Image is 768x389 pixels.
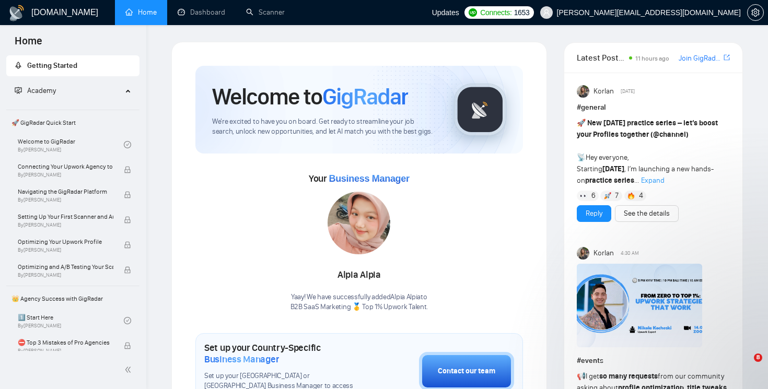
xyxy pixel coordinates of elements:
[577,119,586,127] span: 🚀
[15,87,22,94] span: fund-projection-screen
[246,8,285,17] a: searchScanner
[15,62,22,69] span: rocket
[594,247,614,259] span: Korlan
[747,8,764,17] a: setting
[724,53,730,62] span: export
[204,342,367,365] h1: Set up your Country-Specific
[577,51,626,64] span: Latest Posts from the GigRadar Community
[18,337,113,348] span: ⛔ Top 3 Mistakes of Pro Agencies
[27,86,56,95] span: Academy
[747,4,764,21] button: setting
[322,82,408,111] span: GigRadar
[599,372,658,381] strong: so many requests
[594,86,614,97] span: Korlan
[543,9,550,16] span: user
[585,176,634,185] strong: practice series
[125,8,157,17] a: homeHome
[732,353,758,379] iframe: Intercom live chat
[454,84,506,136] img: gigradar-logo.png
[577,372,586,381] span: 📢
[615,191,619,201] span: 7
[577,247,589,260] img: Korlan
[309,173,410,184] span: Your
[124,266,131,274] span: lock
[580,192,587,199] img: 👀
[204,353,279,365] span: Business Manager
[615,205,679,222] button: See the details
[7,112,138,133] span: 🚀 GigRadar Quick Start
[18,172,113,178] span: By [PERSON_NAME]
[438,366,495,377] div: Contact our team
[514,7,530,18] span: 1653
[124,342,131,349] span: lock
[621,249,639,258] span: 4:30 AM
[18,247,113,253] span: By [PERSON_NAME]
[724,53,730,63] a: export
[18,237,113,247] span: Optimizing Your Upwork Profile
[754,353,762,362] span: 8
[18,309,124,332] a: 1️⃣ Start HereBy[PERSON_NAME]
[18,197,113,203] span: By [PERSON_NAME]
[679,53,722,64] a: Join GigRadar Slack Community
[653,130,686,139] span: @channel
[604,192,611,199] img: 🚀
[290,292,428,312] div: Yaay! We have successfully added Alpia Alpia to
[641,176,665,185] span: Expand
[124,141,131,148] span: check-circle
[577,264,702,347] img: F09A0G828LC-Nikola%20Kocheski.png
[6,55,139,76] li: Getting Started
[124,216,131,223] span: lock
[591,191,596,201] span: 6
[124,191,131,198] span: lock
[18,222,113,228] span: By [PERSON_NAME]
[577,119,718,139] strong: New [DATE] practice series – let’s boost your Profiles together ( )
[18,186,113,197] span: Navigating the GigRadar Platform
[432,8,459,17] span: Updates
[212,82,408,111] h1: Welcome to
[328,192,390,254] img: 1700836414719-IMG-20231107-WA0018.jpg
[124,241,131,249] span: lock
[624,208,670,219] a: See the details
[7,288,138,309] span: 👑 Agency Success with GigRadar
[469,8,477,17] img: upwork-logo.png
[577,85,589,98] img: Korlan
[6,33,51,55] span: Home
[639,191,643,201] span: 4
[18,272,113,278] span: By [PERSON_NAME]
[15,86,56,95] span: Academy
[124,364,135,375] span: double-left
[18,161,113,172] span: Connecting Your Upwork Agency to GigRadar
[577,119,718,185] span: Hey everyone, Starting , I’m launching a new hands-on ...
[290,266,428,284] div: Alpia Alpia
[290,302,428,312] p: B2B SaaS Marketing 🥇 Top 1% Upwork Talent .
[480,7,511,18] span: Connects:
[18,211,113,222] span: Setting Up Your First Scanner and Auto-Bidder
[577,102,730,113] h1: # general
[124,166,131,173] span: lock
[602,164,624,173] strong: [DATE]
[124,317,131,324] span: check-circle
[18,262,113,272] span: Optimizing and A/B Testing Your Scanner for Better Results
[18,133,124,156] a: Welcome to GigRadarBy[PERSON_NAME]
[577,153,586,162] span: 📡
[8,5,25,21] img: logo
[18,348,113,354] span: By [PERSON_NAME]
[212,117,437,137] span: We're excited to have you on board. Get ready to streamline your job search, unlock new opportuni...
[178,8,225,17] a: dashboardDashboard
[586,208,602,219] a: Reply
[27,61,77,70] span: Getting Started
[577,355,730,367] h1: # events
[748,8,763,17] span: setting
[635,55,669,62] span: 11 hours ago
[621,87,635,96] span: [DATE]
[577,205,611,222] button: Reply
[329,173,409,184] span: Business Manager
[627,192,635,199] img: 🔥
